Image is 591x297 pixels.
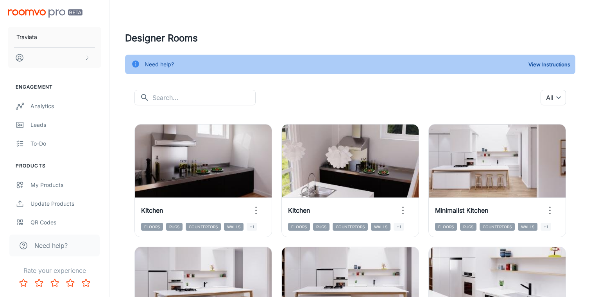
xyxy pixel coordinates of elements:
[145,57,174,72] div: Need help?
[30,121,101,129] div: Leads
[288,223,310,231] span: Floors
[333,223,368,231] span: Countertops
[30,218,101,227] div: QR Codes
[30,181,101,189] div: My Products
[8,9,82,18] img: Roomvo PRO Beta
[6,266,103,275] p: Rate your experience
[125,31,575,45] h4: Designer Rooms
[141,206,163,215] h6: Kitchen
[166,223,183,231] span: Rugs
[435,206,488,215] h6: Minimalist Kitchen
[527,59,572,70] button: View Instructions
[247,223,257,231] span: +1
[30,139,101,148] div: To-do
[394,223,404,231] span: +1
[16,275,31,291] button: Rate 1 star
[460,223,476,231] span: Rugs
[30,102,101,110] div: Analytics
[224,223,244,231] span: Walls
[8,27,101,47] button: Traviata
[541,223,551,231] span: +1
[141,223,163,231] span: Floors
[34,241,68,250] span: Need help?
[480,223,515,231] span: Countertops
[16,33,37,41] p: Traviata
[152,90,256,105] input: Search...
[47,275,63,291] button: Rate 3 star
[288,206,310,215] h6: Kitchen
[30,199,101,208] div: Update Products
[78,275,94,291] button: Rate 5 star
[31,275,47,291] button: Rate 2 star
[371,223,390,231] span: Walls
[435,223,457,231] span: Floors
[63,275,78,291] button: Rate 4 star
[313,223,330,231] span: Rugs
[186,223,221,231] span: Countertops
[518,223,537,231] span: Walls
[541,90,566,105] div: All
